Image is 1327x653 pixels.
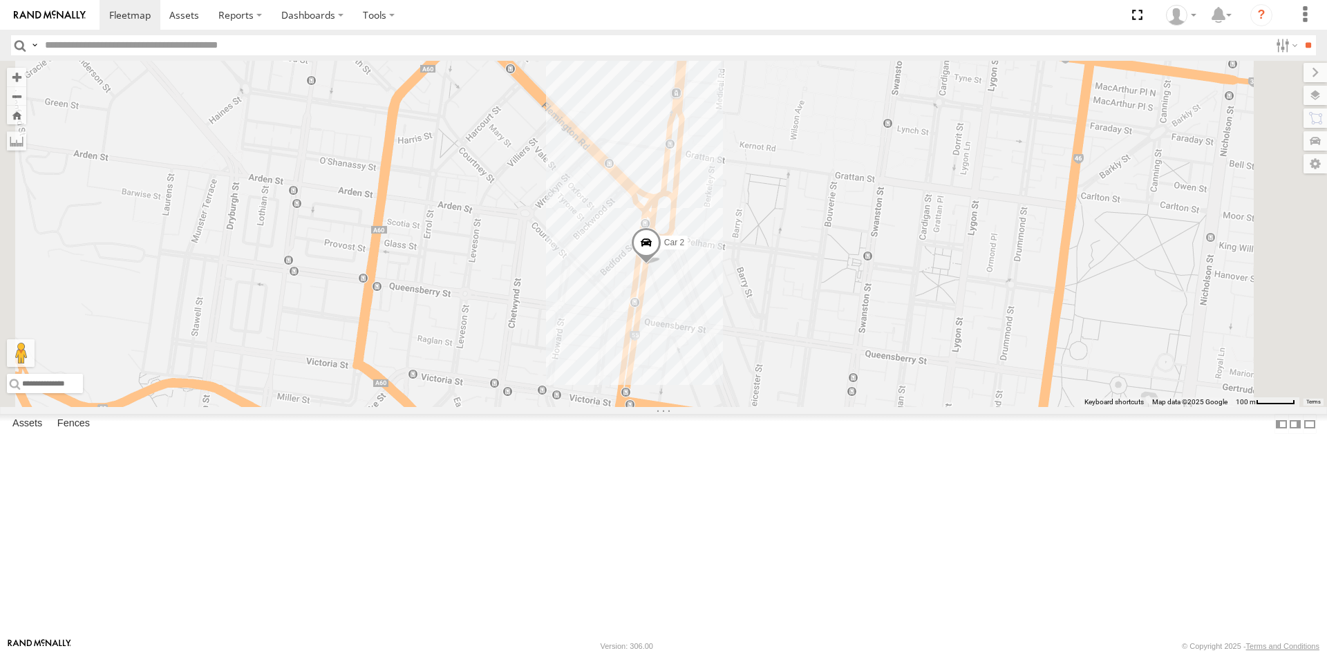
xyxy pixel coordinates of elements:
a: Terms (opens in new tab) [1306,399,1321,405]
button: Zoom in [7,68,26,86]
button: Map Scale: 100 m per 53 pixels [1232,397,1299,407]
label: Assets [6,415,49,434]
span: Map data ©2025 Google [1152,398,1227,406]
i: ? [1250,4,1272,26]
img: rand-logo.svg [14,10,86,20]
button: Drag Pegman onto the map to open Street View [7,339,35,367]
label: Dock Summary Table to the Left [1274,414,1288,434]
label: Search Query [29,35,40,55]
button: Zoom out [7,86,26,106]
span: 100 m [1236,398,1256,406]
span: Car 2 [664,238,684,247]
a: Visit our Website [8,639,71,653]
button: Zoom Home [7,106,26,124]
div: Version: 306.00 [601,642,653,650]
label: Fences [50,415,97,434]
label: Map Settings [1304,154,1327,173]
label: Dock Summary Table to the Right [1288,414,1302,434]
label: Measure [7,131,26,151]
div: Tony Vamvakitis [1161,5,1201,26]
div: © Copyright 2025 - [1182,642,1319,650]
label: Search Filter Options [1270,35,1300,55]
label: Hide Summary Table [1303,414,1317,434]
a: Terms and Conditions [1246,642,1319,650]
button: Keyboard shortcuts [1084,397,1144,407]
